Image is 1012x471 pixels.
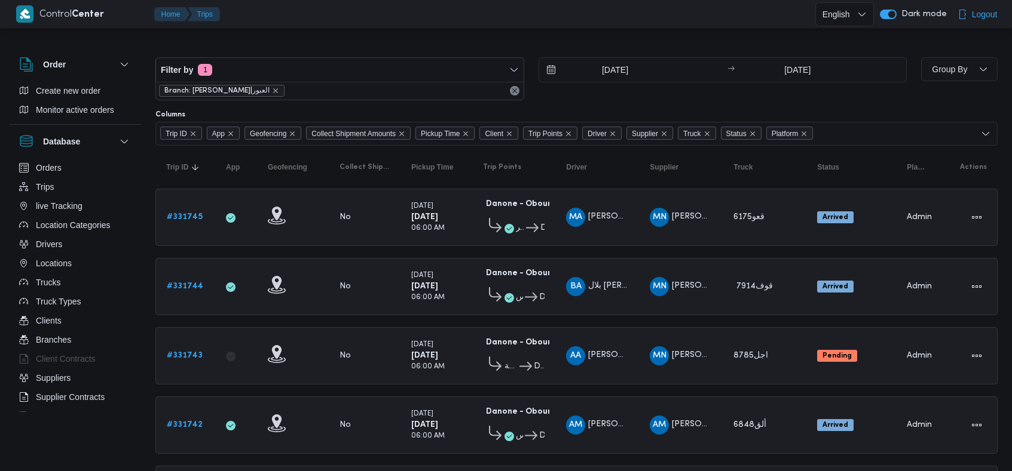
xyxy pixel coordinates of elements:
span: AM [569,415,582,435]
b: [DATE] [411,282,438,290]
span: Branch: [PERSON_NAME]|العبور [164,85,270,96]
span: [PERSON_NAME] قلاده [672,282,759,290]
div: No [340,281,351,292]
div: No [340,420,351,430]
span: قسم عين شمس [516,429,523,443]
button: Actions [967,208,986,227]
button: Supplier [645,158,717,177]
a: #331743 [167,349,203,363]
input: Press the down key to open a popover containing a calendar. [738,58,857,82]
span: [PERSON_NAME] [672,420,740,428]
button: Supplier Contracts [14,387,136,407]
b: [DATE] [411,213,438,221]
span: AA [570,346,581,365]
span: Arrived [817,419,854,431]
span: Admin [907,352,932,359]
button: Remove Status from selection in this group [749,130,756,137]
button: Actions [967,346,986,365]
span: Client Contracts [36,352,96,366]
span: Trip Points [523,127,577,140]
b: # 331745 [167,213,203,221]
div: Database [10,158,141,417]
button: Create new order [14,81,136,100]
span: Arrived [817,211,854,223]
span: Group By [932,64,967,74]
b: Arrived [823,283,848,290]
b: # 331742 [167,421,203,429]
span: Truck [733,162,753,172]
span: Pending [817,350,857,362]
span: Truck [683,127,701,140]
input: Press the down key to open a popover containing a calendar. [539,58,675,82]
button: Clients [14,311,136,330]
small: [DATE] [411,341,433,348]
span: Supplier [650,162,678,172]
span: Truck Types [36,294,81,309]
button: Trucks [14,273,136,292]
button: Truck Types [14,292,136,311]
span: Trip Points [483,162,521,172]
span: Collect Shipment Amounts [340,162,390,172]
div: Abozaid Muhammad Abozaid Said [650,415,669,435]
span: 7914قوف [736,282,773,290]
span: Driver [588,127,607,140]
div: No [340,212,351,223]
button: Remove [507,84,522,98]
span: Status [817,162,839,172]
span: Filter by [161,63,193,77]
span: Platform [772,127,799,140]
small: 06:00 AM [411,225,445,232]
button: Remove Trip ID from selection in this group [189,130,197,137]
button: Drivers [14,235,136,254]
span: Clients [36,313,62,328]
span: Suppliers [36,371,71,385]
span: Driver [566,162,587,172]
span: [PERSON_NAME] قلاده [672,213,759,220]
b: Center [72,10,104,19]
span: MN [653,208,666,227]
b: Danone - Obour [486,408,551,415]
span: MA [569,208,582,227]
div: Maina Najib Shfiq Qladah [650,208,669,227]
small: 06:00 AM [411,364,445,370]
button: Group By [921,57,998,81]
span: Pickup Time [421,127,460,140]
b: Danone - Obour [486,338,551,346]
button: Trips [14,177,136,196]
button: Pickup Time [406,158,466,177]
button: Locations [14,254,136,273]
span: قسم عين شمس [516,290,523,304]
span: Geofencing [268,162,307,172]
a: #331745 [167,210,203,224]
button: Trips [188,7,220,21]
b: Arrived [823,421,848,429]
span: Trip ID [166,127,187,140]
button: Remove Client from selection in this group [506,130,513,137]
svg: Sorted in descending order [191,162,200,172]
span: Geofencing [250,127,286,140]
span: MN [653,277,666,296]
span: Trips [36,180,54,194]
b: # 331744 [167,282,203,290]
button: Remove Platform from selection in this group [800,130,808,137]
span: Create new order [36,84,100,98]
span: [PERSON_NAME] [588,351,656,359]
button: Logout [953,2,1002,26]
button: remove selected entity [272,87,279,94]
span: AM [653,415,666,435]
span: Supplier [632,127,658,140]
h3: Database [43,134,80,149]
span: Dark mode [897,10,947,19]
div: → [727,66,735,74]
span: ألق6848 [733,421,766,429]
span: Locations [36,256,72,270]
span: Platform [907,162,927,172]
div: Albadraoi Abadalsadq Rafaai [566,346,585,365]
span: MN [653,346,666,365]
span: Status [721,127,762,140]
button: Remove Trip Points from selection in this group [565,130,572,137]
a: #331744 [167,279,203,294]
button: Open list of options [981,129,990,138]
button: Actions [967,415,986,435]
span: بلال [PERSON_NAME] [588,282,672,290]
